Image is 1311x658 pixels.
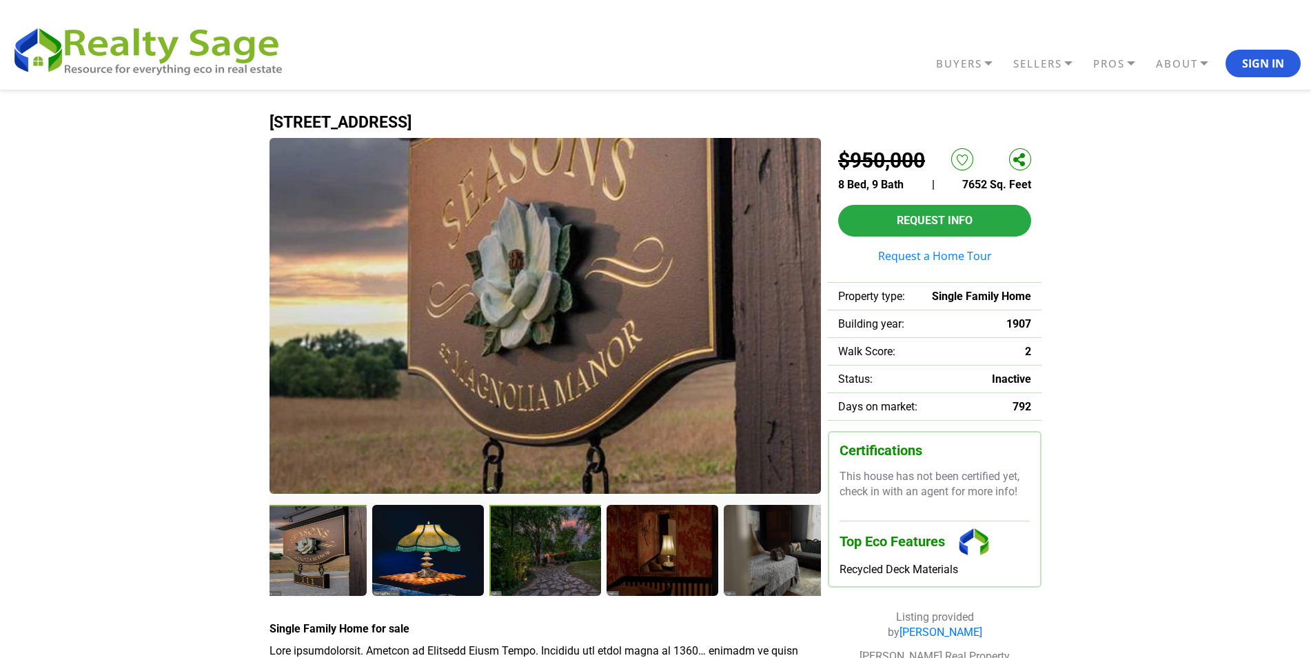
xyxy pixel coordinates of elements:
span: 1907 [1006,317,1031,330]
span: 7652 Sq. Feet [962,178,1031,191]
span: Property type: [838,290,905,303]
span: | [932,178,935,191]
span: Building year: [838,317,904,330]
div: Recycled Deck Materials [840,563,1030,576]
a: [PERSON_NAME] [900,626,982,639]
h3: Certifications [840,443,1030,459]
a: SELLERS [1010,52,1090,76]
img: REALTY SAGE [10,22,296,77]
p: This house has not been certified yet, check in with an agent for more info! [840,469,1030,500]
span: 792 [1013,400,1031,413]
a: PROS [1090,52,1152,76]
span: Single Family Home [932,290,1031,303]
span: 8 Bed, 9 Bath [838,178,904,191]
span: Walk Score: [838,345,895,358]
span: Listing provided by [888,610,982,639]
h1: [STREET_ADDRESS] [270,114,1041,131]
span: 2 [1025,345,1031,358]
span: Status: [838,372,873,386]
a: ABOUT [1152,52,1226,76]
button: Request Info [838,205,1031,237]
h2: $950,000 [838,148,925,172]
a: BUYERS [933,52,1010,76]
h3: Top Eco Features [840,521,1030,563]
span: Inactive [992,372,1031,386]
h4: Single Family Home for sale [270,622,821,635]
a: Request a Home Tour [838,250,1031,261]
span: Days on market: [838,400,917,413]
button: Sign In [1226,50,1301,77]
